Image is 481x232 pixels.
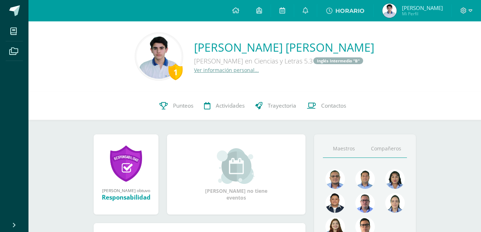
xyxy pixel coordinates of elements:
a: Punteos [154,92,199,120]
img: 371adb901e00c108b455316ee4864f9b.png [385,169,405,189]
a: Inglés Intermedio "B" [313,57,363,64]
span: Trayectoria [268,102,296,109]
span: Actividades [216,102,245,109]
img: 375aecfb130304131abdbe7791f44736.png [385,193,405,213]
a: Contactos [302,92,351,120]
img: 2ac039123ac5bd71a02663c3aa063ac8.png [355,169,375,189]
img: 30ea9b988cec0d4945cca02c4e803e5a.png [355,193,375,213]
img: eccc7a2d5da755eac5968f4df6463713.png [325,193,345,213]
a: Maestros [323,140,365,158]
div: Responsabilidad [101,193,151,201]
span: HORARIO [335,7,365,14]
img: 3f7fb3a9318a525ff049c0955be34b2c.png [382,4,397,18]
div: [PERSON_NAME] en Ciencias y Letras 5.3 [194,55,374,67]
div: [PERSON_NAME] no tiene eventos [201,148,272,201]
img: event_small.png [217,148,256,184]
a: Trayectoria [250,92,302,120]
img: 70a24e262fe9124ad43d7e3d864881f4.png [137,34,181,79]
span: Mi Perfil [402,11,443,17]
span: Contactos [321,102,346,109]
img: 99962f3fa423c9b8099341731b303440.png [325,169,345,189]
a: Ver información personal... [194,67,259,73]
a: Compañeros [365,140,407,158]
a: Actividades [199,92,250,120]
div: 1 [168,64,183,80]
span: [PERSON_NAME] [402,4,443,11]
div: [PERSON_NAME] obtuvo [101,187,151,193]
a: [PERSON_NAME] [PERSON_NAME] [194,40,374,55]
span: Punteos [173,102,193,109]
